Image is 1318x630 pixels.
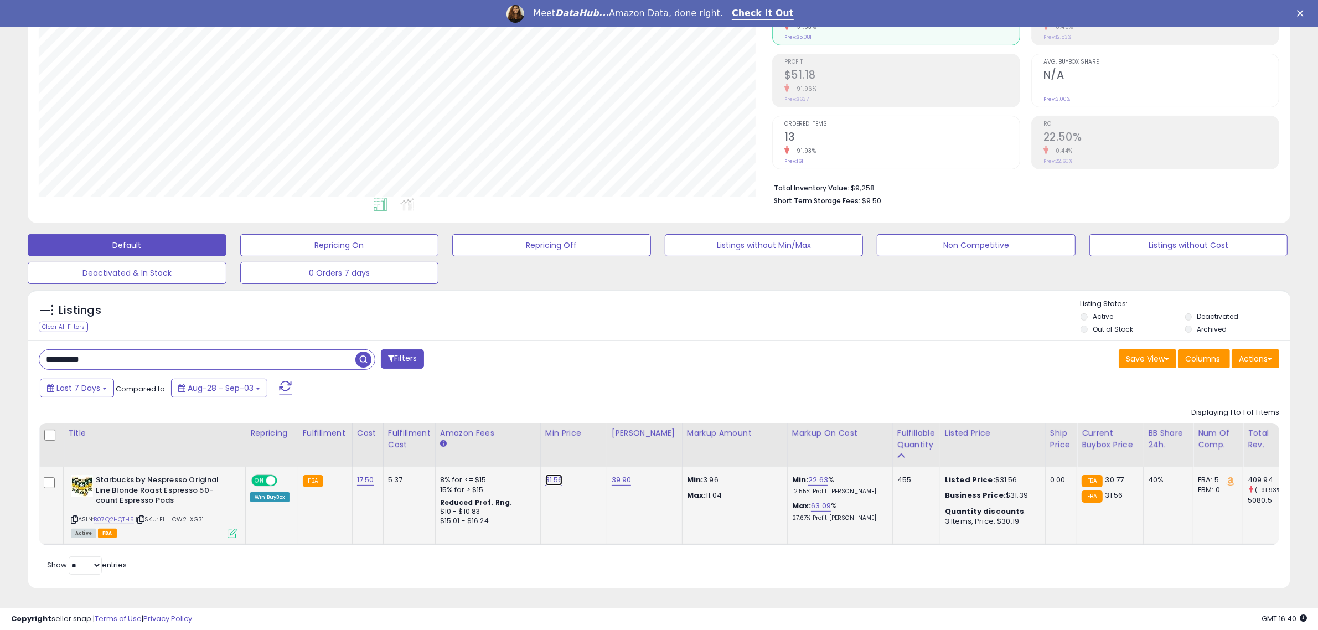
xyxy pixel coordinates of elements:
div: 8% for <= $15 [440,475,532,485]
div: Cost [357,427,379,439]
span: $9.50 [862,195,881,206]
div: Total Rev. [1248,427,1288,451]
div: [PERSON_NAME] [612,427,678,439]
button: Save View [1119,349,1176,368]
div: 40% [1148,475,1185,485]
h2: 13 [784,131,1020,146]
div: Current Buybox Price [1082,427,1139,451]
div: Num of Comp. [1198,427,1238,451]
small: FBA [1082,475,1102,487]
small: Prev: $5,081 [784,34,812,40]
strong: Max: [687,490,706,500]
div: 0.00 [1050,475,1068,485]
div: $31.56 [945,475,1037,485]
b: Total Inventory Value: [774,183,849,193]
div: % [792,501,884,521]
div: 5.37 [388,475,427,485]
div: 3 Items, Price: $30.19 [945,517,1037,526]
div: FBM: 0 [1198,485,1234,495]
span: Columns [1185,353,1220,364]
button: Repricing On [240,234,439,256]
button: Repricing Off [452,234,651,256]
label: Deactivated [1197,312,1239,321]
span: Avg. Buybox Share [1043,59,1279,65]
th: The percentage added to the cost of goods (COGS) that forms the calculator for Min & Max prices. [787,423,892,467]
div: Title [68,427,241,439]
b: Quantity discounts [945,506,1025,517]
span: 2025-09-12 16:40 GMT [1262,613,1307,624]
button: Listings without Min/Max [665,234,864,256]
div: Listed Price [945,427,1041,439]
div: Fulfillment [303,427,348,439]
div: Close [1297,10,1308,17]
div: $15.01 - $16.24 [440,517,532,526]
small: Prev: 12.53% [1043,34,1071,40]
div: Clear All Filters [39,322,88,332]
span: OFF [276,476,293,486]
h2: N/A [1043,69,1279,84]
b: Starbucks by Nespresso Original Line Blonde Roast Espresso 50-count Espresso Pods [96,475,230,509]
div: : [945,507,1037,517]
h2: 22.50% [1043,131,1279,146]
h5: Listings [59,303,101,318]
small: Prev: 161 [784,158,803,164]
div: BB Share 24h. [1148,427,1188,451]
span: 31.56 [1105,490,1123,500]
div: Ship Price [1050,427,1072,451]
small: (-91.93%) [1255,486,1284,494]
div: Repricing [250,427,293,439]
div: FBA: 5 [1198,475,1234,485]
strong: Copyright [11,613,51,624]
div: Amazon Fees [440,427,536,439]
i: DataHub... [555,8,609,18]
div: 5080.5 [1248,495,1293,505]
small: -91.93% [789,23,816,31]
button: 0 Orders 7 days [240,262,439,284]
span: ON [252,476,266,486]
a: Privacy Policy [143,613,192,624]
div: 409.94 [1248,475,1293,485]
span: Show: entries [47,560,127,570]
h2: $51.18 [784,69,1020,84]
div: Meet Amazon Data, done right. [533,8,723,19]
b: Max: [792,500,812,511]
button: Aug-28 - Sep-03 [171,379,267,397]
p: Listing States: [1081,299,1290,309]
div: $10 - $10.83 [440,507,532,517]
small: Prev: 3.00% [1043,96,1070,102]
a: 17.50 [357,474,374,486]
b: Min: [792,474,809,485]
span: All listings currently available for purchase on Amazon [71,529,96,538]
small: -91.93% [789,147,816,155]
strong: Min: [687,474,704,485]
span: Compared to: [116,384,167,394]
button: Filters [381,349,424,369]
small: -91.96% [789,85,817,93]
div: Fulfillment Cost [388,427,431,451]
li: $9,258 [774,180,1271,194]
div: 15% for > $15 [440,485,532,495]
a: 39.90 [612,474,632,486]
small: Amazon Fees. [440,439,447,449]
small: FBA [303,475,323,487]
a: Terms of Use [95,613,142,624]
small: -0.40% [1048,23,1073,31]
div: 455 [897,475,932,485]
span: Aug-28 - Sep-03 [188,383,254,394]
small: Prev: 22.60% [1043,158,1072,164]
div: $31.39 [945,490,1037,500]
div: Fulfillable Quantity [897,427,935,451]
p: 3.96 [687,475,779,485]
button: Last 7 Days [40,379,114,397]
div: Markup Amount [687,427,783,439]
b: Business Price: [945,490,1006,500]
b: Reduced Prof. Rng. [440,498,513,507]
p: 12.55% Profit [PERSON_NAME] [792,488,884,495]
small: Prev: $637 [784,96,809,102]
p: 27.67% Profit [PERSON_NAME] [792,514,884,522]
span: Last 7 Days [56,383,100,394]
small: FBA [1082,490,1102,503]
b: Short Term Storage Fees: [774,196,860,205]
b: Listed Price: [945,474,995,485]
button: Actions [1232,349,1279,368]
